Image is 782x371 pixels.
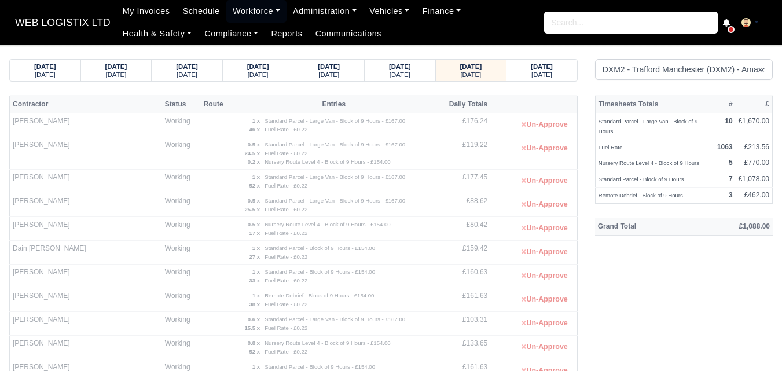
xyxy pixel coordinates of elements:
[599,144,623,150] small: Fuel Rate
[531,63,553,70] strong: [DATE]
[515,116,574,133] button: Un-Approve
[248,340,260,346] strong: 0.8 x
[515,291,574,308] button: Un-Approve
[265,182,307,189] small: Fuel Rate - £0.22
[435,137,490,170] td: £119.22
[162,217,201,241] td: Working
[435,265,490,288] td: £160.63
[599,160,699,166] small: Nursery Route Level 4 - Block of 9 Hours
[318,63,340,70] strong: [DATE]
[116,23,199,45] a: Health & Safety
[435,170,490,193] td: £177.45
[249,230,260,236] strong: 17 x
[9,12,116,34] a: WEB LOGISTIX LTD
[105,71,126,78] small: [DATE]
[249,126,260,133] strong: 46 x
[105,63,127,70] strong: [DATE]
[252,245,260,251] strong: 1 x
[736,171,773,188] td: £1,078.00
[249,301,260,307] strong: 38 x
[162,95,201,113] th: Status
[736,113,773,139] td: £1,670.00
[725,117,732,125] strong: 10
[10,137,162,170] td: [PERSON_NAME]
[10,113,162,137] td: [PERSON_NAME]
[729,175,733,183] strong: 7
[389,63,411,70] strong: [DATE]
[265,269,375,275] small: Standard Parcel - Block of 9 Hours - £154.00
[390,71,410,78] small: [DATE]
[252,363,260,370] strong: 1 x
[265,221,391,227] small: Nursery Route Level 4 - Block of 9 Hours - £154.00
[717,143,733,151] strong: 1063
[10,265,162,288] td: [PERSON_NAME]
[265,325,307,331] small: Fuel Rate - £0.22
[9,11,116,34] span: WEB LOGISTIX LTD
[162,265,201,288] td: Working
[162,288,201,312] td: Working
[435,288,490,312] td: £161.63
[736,95,773,113] th: £
[248,221,260,227] strong: 0.5 x
[515,172,574,189] button: Un-Approve
[544,12,718,34] input: Search...
[265,141,405,148] small: Standard Parcel - Large Van - Block of 9 Hours - £167.00
[244,206,260,212] strong: 25.5 x
[232,95,435,113] th: Entries
[10,241,162,265] td: Dain [PERSON_NAME]
[265,117,405,124] small: Standard Parcel - Large Van - Block of 9 Hours - £167.00
[248,316,260,322] strong: 0.6 x
[248,71,269,78] small: [DATE]
[176,63,198,70] strong: [DATE]
[162,113,201,137] td: Working
[265,245,375,251] small: Standard Parcel - Block of 9 Hours - £154.00
[248,159,260,165] strong: 0.2 x
[248,197,260,204] strong: 0.5 x
[35,71,56,78] small: [DATE]
[10,193,162,217] td: [PERSON_NAME]
[435,95,490,113] th: Daily Totals
[265,174,405,180] small: Standard Parcel - Large Van - Block of 9 Hours - £167.00
[252,117,260,124] strong: 1 x
[265,150,307,156] small: Fuel Rate - £0.22
[244,150,260,156] strong: 24.5 x
[249,348,260,355] strong: 52 x
[10,288,162,312] td: [PERSON_NAME]
[531,71,552,78] small: [DATE]
[265,206,307,212] small: Fuel Rate - £0.22
[599,176,684,182] small: Standard Parcel - Block of 9 Hours
[435,113,490,137] td: £176.24
[162,193,201,217] td: Working
[265,159,391,165] small: Nursery Route Level 4 - Block of 9 Hours - £154.00
[265,126,307,133] small: Fuel Rate - £0.22
[265,340,391,346] small: Nursery Route Level 4 - Block of 9 Hours - £154.00
[595,95,714,113] th: Timesheets Totals
[729,159,733,167] strong: 5
[736,139,773,155] td: £213.56
[265,292,374,299] small: Remote Debrief - Block of 9 Hours - £154.00
[714,95,736,113] th: #
[265,301,307,307] small: Fuel Rate - £0.22
[249,277,260,284] strong: 33 x
[265,348,307,355] small: Fuel Rate - £0.22
[249,254,260,260] strong: 27 x
[515,267,574,284] button: Un-Approve
[265,23,309,45] a: Reports
[460,63,482,70] strong: [DATE]
[252,292,260,299] strong: 1 x
[599,118,698,134] small: Standard Parcel - Large Van - Block of 9 Hours
[244,325,260,331] strong: 15.5 x
[265,230,307,236] small: Fuel Rate - £0.22
[599,192,683,199] small: Remote Debrief - Block of 9 Hours
[252,269,260,275] strong: 1 x
[724,315,782,371] iframe: Chat Widget
[265,277,307,284] small: Fuel Rate - £0.22
[162,170,201,193] td: Working
[515,339,574,355] button: Un-Approve
[595,218,692,235] th: Grand Total
[435,312,490,336] td: £103.31
[177,71,197,78] small: [DATE]
[736,155,773,171] td: £770.00
[162,312,201,336] td: Working
[162,336,201,359] td: Working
